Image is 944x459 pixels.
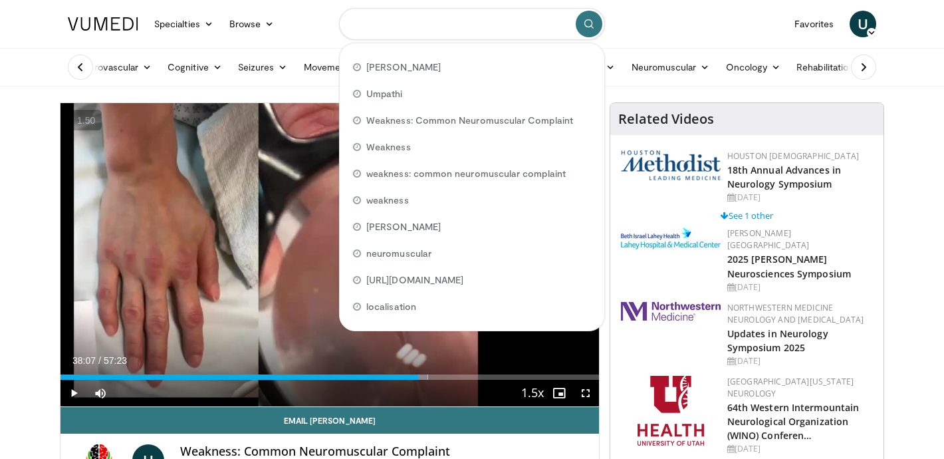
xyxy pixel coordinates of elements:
a: [PERSON_NAME][GEOGRAPHIC_DATA] [727,228,810,251]
button: Mute [87,380,114,406]
a: 2025 [PERSON_NAME] Neurosciences Symposium [727,253,851,279]
span: 38:07 [72,355,96,366]
a: See 1 other [721,210,773,222]
img: 5e4488cc-e109-4a4e-9fd9-73bb9237ee91.png.150x105_q85_autocrop_double_scale_upscale_version-0.2.png [621,150,721,180]
h4: Related Videos [618,111,714,127]
span: Weakness: Common Neuromuscular Complaint [366,114,573,127]
input: Search topics, interventions [339,8,605,40]
div: [DATE] [727,192,873,204]
button: Enable picture-in-picture mode [546,380,572,406]
span: Umpathi [366,87,403,100]
span: [URL][DOMAIN_NAME] [366,273,463,287]
a: U [850,11,876,37]
img: e7977282-282c-4444-820d-7cc2733560fd.jpg.150x105_q85_autocrop_double_scale_upscale_version-0.2.jpg [621,228,721,249]
img: 2a462fb6-9365-492a-ac79-3166a6f924d8.png.150x105_q85_autocrop_double_scale_upscale_version-0.2.jpg [621,302,721,321]
button: Play [60,380,87,406]
div: [DATE] [727,355,873,367]
a: Rehabilitation [788,54,862,80]
div: Progress Bar [60,375,599,380]
video-js: Video Player [60,103,599,407]
span: / [98,355,101,366]
a: Browse [221,11,283,37]
button: Playback Rate [519,380,546,406]
a: Cognitive [160,54,230,80]
a: Neuromuscular [624,54,718,80]
img: VuMedi Logo [68,17,138,31]
a: Seizures [230,54,296,80]
a: 64th Western Intermountain Neurological Organization (WINO) Conferen… [727,401,860,442]
a: Specialties [146,11,221,37]
h4: Weakness: Common Neuromuscular Complaint [180,444,588,459]
button: Fullscreen [572,380,599,406]
a: Updates in Neurology Symposium 2025 [727,327,828,354]
a: 18th Annual Advances in Neurology Symposium [727,164,841,190]
a: Email [PERSON_NAME] [60,407,599,434]
img: f6362829-b0a3-407d-a044-59546adfd345.png.150x105_q85_autocrop_double_scale_upscale_version-0.2.png [638,376,704,446]
span: Weakness [366,140,411,154]
a: Cerebrovascular [60,54,160,80]
a: Oncology [718,54,789,80]
a: Favorites [786,11,842,37]
span: weakness [366,194,409,207]
span: weakness: common neuromuscular complaint [366,167,566,180]
span: 57:23 [104,355,127,366]
div: [DATE] [727,443,873,455]
a: Houston [DEMOGRAPHIC_DATA] [727,150,859,162]
span: [PERSON_NAME] [366,220,441,233]
span: [PERSON_NAME] [366,61,441,74]
a: Northwestern Medicine Neurology and [MEDICAL_DATA] [727,302,864,325]
div: [DATE] [727,281,873,293]
span: localisation [366,300,416,313]
a: [GEOGRAPHIC_DATA][US_STATE] Neurology [727,376,854,399]
a: Movement [296,54,371,80]
span: neuromuscular [366,247,431,260]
